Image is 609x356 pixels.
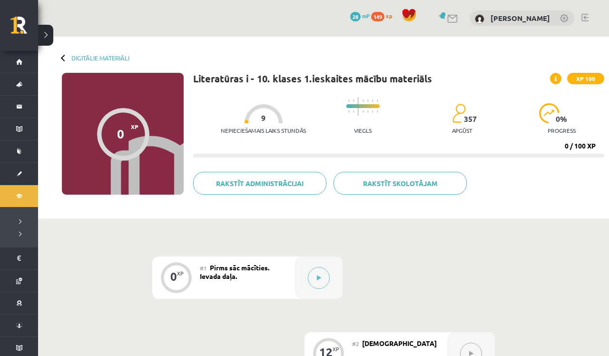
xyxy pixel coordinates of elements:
span: 357 [464,115,477,123]
img: icon-short-line-57e1e144782c952c97e751825c79c345078a6d821885a25fce030b3d8c18986b.svg [363,110,363,113]
span: XP [131,123,138,130]
div: 0 [117,127,124,141]
p: Viegls [354,127,372,134]
p: apgūst [452,127,472,134]
span: 0 % [556,115,568,123]
img: icon-short-line-57e1e144782c952c97e751825c79c345078a6d821885a25fce030b3d8c18986b.svg [367,110,368,113]
a: Rakstīt skolotājam [334,172,467,195]
img: icon-short-line-57e1e144782c952c97e751825c79c345078a6d821885a25fce030b3d8c18986b.svg [348,99,349,102]
a: [PERSON_NAME] [491,13,550,23]
img: icon-long-line-d9ea69661e0d244f92f715978eff75569469978d946b2353a9bb055b3ed8787d.svg [358,97,359,116]
img: icon-progress-161ccf0a02000e728c5f80fcf4c31c7af3da0e1684b2b1d7c360e028c24a22f1.svg [539,103,560,123]
div: 0 [170,272,177,281]
p: progress [548,127,576,134]
span: mP [362,12,370,20]
span: Pirms sāc mācīties. Ievada daļa. [200,263,269,280]
img: icon-short-line-57e1e144782c952c97e751825c79c345078a6d821885a25fce030b3d8c18986b.svg [377,110,378,113]
img: icon-short-line-57e1e144782c952c97e751825c79c345078a6d821885a25fce030b3d8c18986b.svg [367,99,368,102]
span: xp [386,12,392,20]
span: 9 [261,114,265,122]
img: icon-short-line-57e1e144782c952c97e751825c79c345078a6d821885a25fce030b3d8c18986b.svg [377,99,378,102]
img: icon-short-line-57e1e144782c952c97e751825c79c345078a6d821885a25fce030b3d8c18986b.svg [353,99,354,102]
a: Rīgas 1. Tālmācības vidusskola [10,17,38,40]
a: 149 xp [371,12,397,20]
span: #1 [200,264,207,272]
img: Arita Lapteva [475,14,484,24]
img: icon-short-line-57e1e144782c952c97e751825c79c345078a6d821885a25fce030b3d8c18986b.svg [372,110,373,113]
a: 28 mP [350,12,370,20]
h1: Literatūras i - 10. klases 1.ieskaites mācību materiāls [193,73,432,84]
div: XP [177,271,184,276]
a: Digitālie materiāli [71,54,129,61]
span: 28 [350,12,361,21]
img: icon-short-line-57e1e144782c952c97e751825c79c345078a6d821885a25fce030b3d8c18986b.svg [363,99,363,102]
p: Nepieciešamais laiks stundās [221,127,306,134]
span: 149 [371,12,384,21]
img: icon-short-line-57e1e144782c952c97e751825c79c345078a6d821885a25fce030b3d8c18986b.svg [348,110,349,113]
span: [DEMOGRAPHIC_DATA] [362,339,437,347]
img: students-c634bb4e5e11cddfef0936a35e636f08e4e9abd3cc4e673bd6f9a4125e45ecb1.svg [452,103,466,123]
div: XP [333,346,339,352]
img: icon-short-line-57e1e144782c952c97e751825c79c345078a6d821885a25fce030b3d8c18986b.svg [353,110,354,113]
span: #2 [352,340,359,347]
img: icon-short-line-57e1e144782c952c97e751825c79c345078a6d821885a25fce030b3d8c18986b.svg [372,99,373,102]
a: Rakstīt administrācijai [193,172,326,195]
span: XP 100 [567,73,604,84]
